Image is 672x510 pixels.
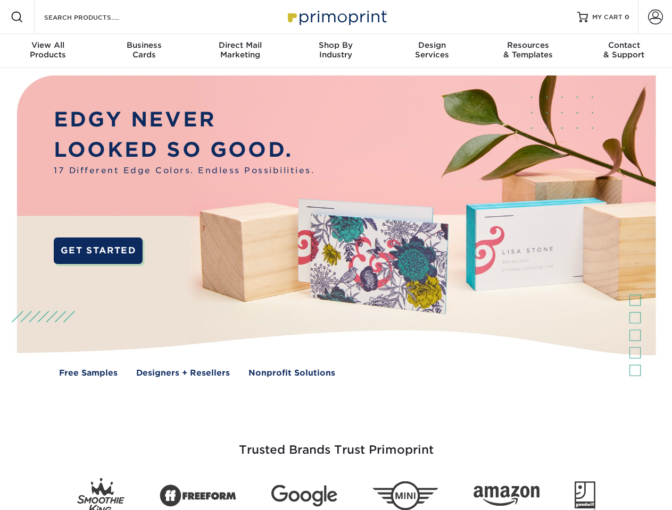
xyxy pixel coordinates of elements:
a: Free Samples [59,367,118,379]
span: Direct Mail [192,40,288,50]
span: MY CART [592,13,623,22]
img: Goodwill [575,481,595,510]
span: Business [96,40,192,50]
p: LOOKED SO GOOD. [54,135,314,165]
a: Designers + Resellers [136,367,230,379]
span: Contact [576,40,672,50]
div: & Support [576,40,672,59]
div: & Templates [480,40,576,59]
span: 0 [625,13,629,21]
a: DesignServices [384,34,480,68]
div: Cards [96,40,192,59]
input: SEARCH PRODUCTS..... [43,11,147,23]
div: Industry [288,40,384,59]
span: Resources [480,40,576,50]
span: Design [384,40,480,50]
h3: Trusted Brands Trust Primoprint [25,418,648,470]
a: Direct MailMarketing [192,34,288,68]
a: Resources& Templates [480,34,576,68]
span: Shop By [288,40,384,50]
span: 17 Different Edge Colors. Endless Possibilities. [54,165,314,177]
img: Google [271,485,337,507]
a: GET STARTED [54,237,143,264]
div: Services [384,40,480,59]
a: BusinessCards [96,34,192,68]
img: Amazon [474,486,540,506]
a: Nonprofit Solutions [248,367,335,379]
img: Primoprint [283,5,389,28]
a: Contact& Support [576,34,672,68]
a: Shop ByIndustry [288,34,384,68]
div: Marketing [192,40,288,59]
p: EDGY NEVER [54,105,314,135]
